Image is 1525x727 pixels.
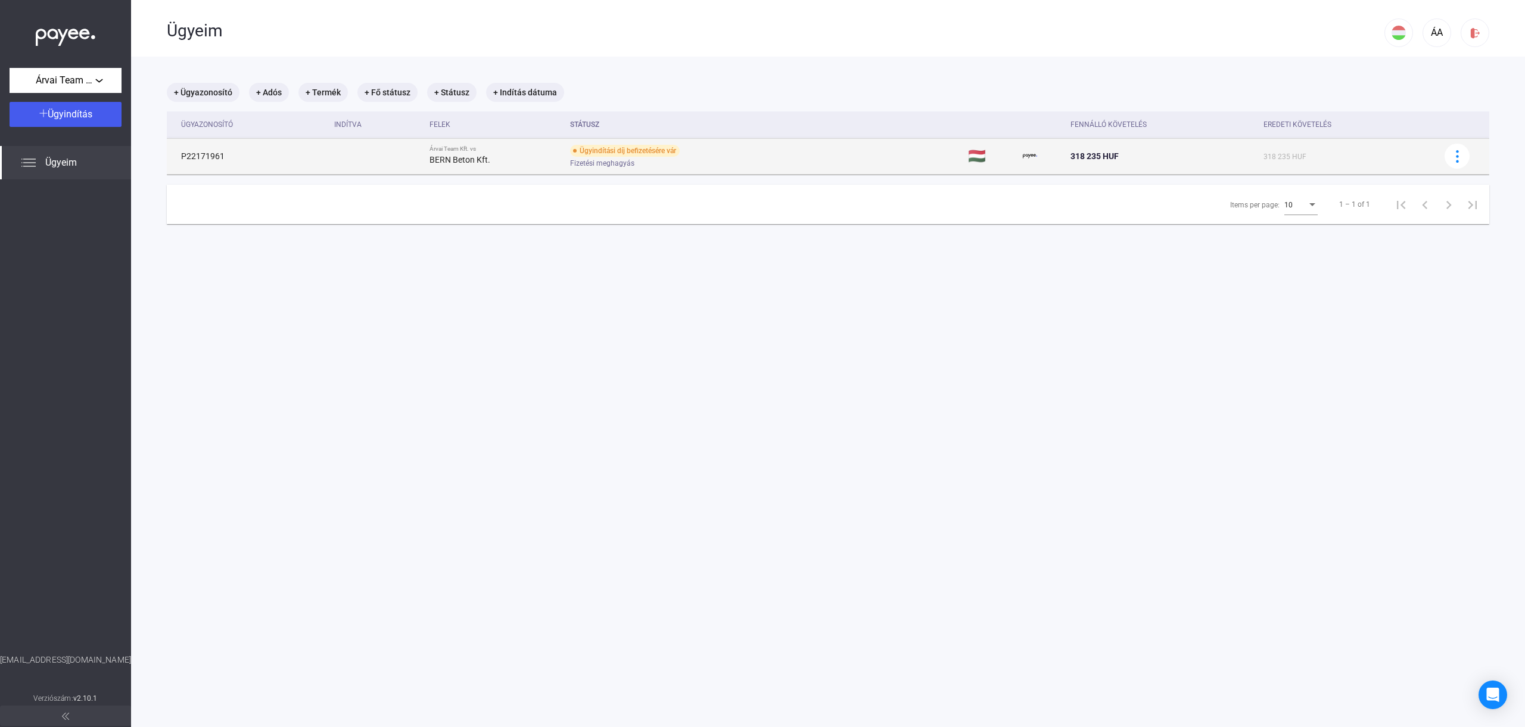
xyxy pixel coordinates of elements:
mat-chip: + Ügyazonosító [167,83,239,102]
div: Ügyindítási díj befizetésére vár [570,145,680,157]
div: Eredeti követelés [1263,117,1430,132]
img: white-payee-white-dot.svg [36,22,95,46]
button: Next page [1437,192,1461,216]
mat-chip: + Adós [249,83,289,102]
td: 🇭🇺 [963,138,1018,174]
div: Felek [430,117,450,132]
span: 10 [1284,201,1293,209]
img: logout-red [1469,27,1482,39]
img: payee-logo [1023,149,1037,163]
span: 318 235 HUF [1070,151,1119,161]
div: Árvai Team Kft. vs [430,145,561,153]
img: list.svg [21,156,36,170]
button: First page [1389,192,1413,216]
button: HU [1384,18,1413,47]
span: Ügyindítás [48,108,92,120]
button: ÁA [1423,18,1451,47]
div: Items per page: [1230,198,1280,212]
div: 1 – 1 of 1 [1339,197,1370,212]
span: Ügyeim [45,156,77,170]
div: Ügyazonosító [181,117,325,132]
strong: v2.10.1 [73,694,98,703]
button: logout-red [1461,18,1489,47]
div: Felek [430,117,561,132]
div: Fennálló követelés [1070,117,1147,132]
mat-chip: + Fő státusz [357,83,418,102]
mat-select: Items per page: [1284,197,1318,212]
div: Ügyazonosító [181,117,233,132]
button: more-blue [1445,144,1470,169]
button: Last page [1461,192,1484,216]
img: arrow-double-left-grey.svg [62,713,69,720]
div: Ügyeim [167,21,1384,41]
button: Ügyindítás [10,102,122,127]
div: Open Intercom Messenger [1479,681,1507,709]
strong: BERN Beton Kft. [430,155,490,164]
mat-chip: + Indítás dátuma [486,83,564,102]
img: HU [1392,26,1406,40]
span: Árvai Team Kft. [36,73,95,88]
div: Indítva [334,117,362,132]
button: Previous page [1413,192,1437,216]
img: plus-white.svg [39,109,48,117]
span: Fizetési meghagyás [570,156,634,170]
div: Indítva [334,117,420,132]
img: more-blue [1451,150,1464,163]
mat-chip: + Státusz [427,83,477,102]
div: Fennálló követelés [1070,117,1253,132]
span: 318 235 HUF [1263,153,1306,161]
div: Eredeti követelés [1263,117,1331,132]
button: Árvai Team Kft. [10,68,122,93]
th: Státusz [565,111,964,138]
td: P22171961 [167,138,329,174]
mat-chip: + Termék [298,83,348,102]
div: ÁA [1427,26,1447,40]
